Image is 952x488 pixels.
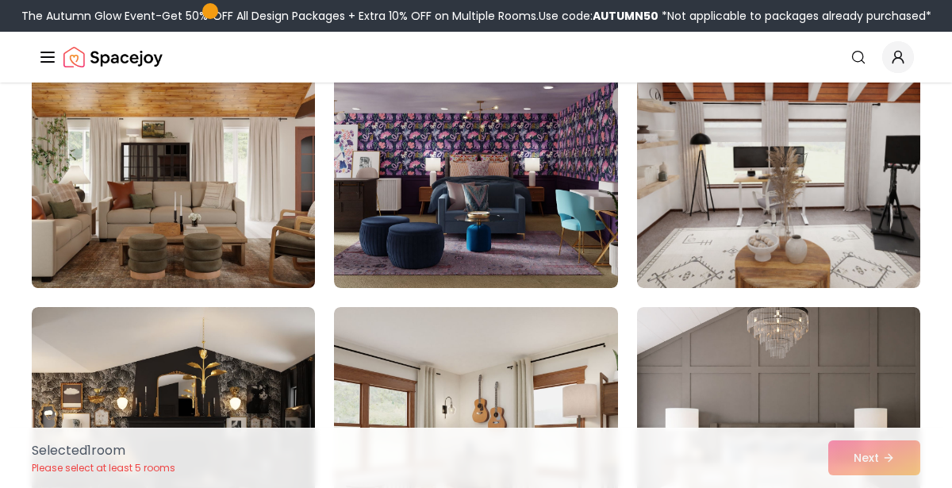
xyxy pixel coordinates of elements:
a: Spacejoy [63,41,163,73]
p: Selected 1 room [32,441,175,460]
span: *Not applicable to packages already purchased* [658,8,931,24]
span: Use code: [539,8,658,24]
img: Spacejoy Logo [63,41,163,73]
div: The Autumn Glow Event-Get 50% OFF All Design Packages + Extra 10% OFF on Multiple Rooms. [21,8,931,24]
img: Room room-13 [25,28,322,294]
img: Room room-15 [637,34,920,288]
p: Please select at least 5 rooms [32,462,175,475]
nav: Global [38,32,914,83]
img: Room room-14 [334,34,617,288]
b: AUTUMN50 [593,8,658,24]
